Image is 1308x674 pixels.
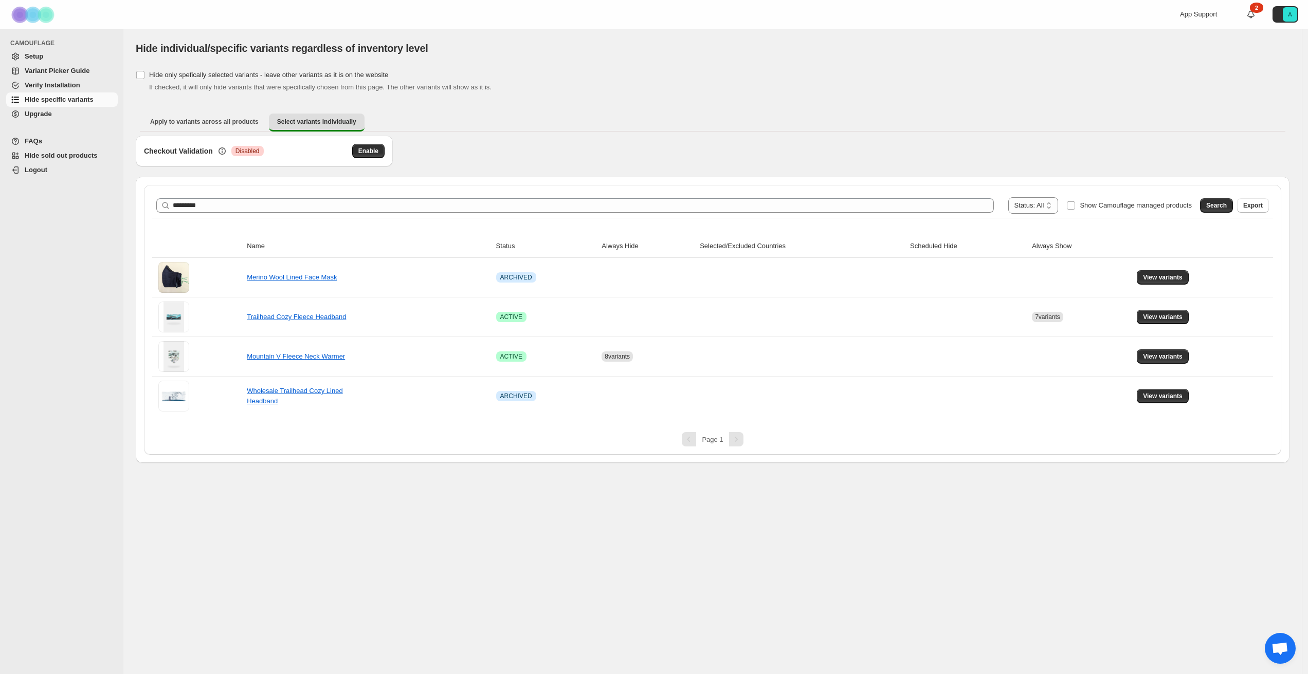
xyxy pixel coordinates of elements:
span: Hide individual/specific variants regardless of inventory level [136,43,428,54]
button: View variants [1137,270,1189,285]
button: Apply to variants across all products [142,114,267,130]
button: Select variants individually [269,114,365,132]
span: ARCHIVED [500,273,532,282]
span: ARCHIVED [500,392,532,400]
span: Disabled [235,147,260,155]
th: Scheduled Hide [907,235,1029,258]
span: Search [1206,201,1227,210]
a: Merino Wool Lined Face Mask [247,273,337,281]
a: Wholesale Trailhead Cozy Lined Headband [247,387,342,405]
span: Logout [25,166,47,174]
button: Export [1237,198,1269,213]
span: View variants [1143,273,1183,282]
a: FAQs [6,134,118,148]
a: Logout [6,163,118,177]
span: 8 variants [605,353,630,360]
a: Setup [6,49,118,64]
span: CAMOUFLAGE [10,39,118,47]
th: Always Show [1029,235,1134,258]
a: Variant Picker Guide [6,64,118,78]
span: Hide sold out products [25,152,98,159]
span: View variants [1143,392,1183,400]
span: Hide only spefically selected variants - leave other variants as it is on the website [149,71,388,79]
img: Merino Wool Lined Face Mask [158,262,189,293]
span: App Support [1180,10,1217,18]
span: Page 1 [702,436,723,443]
button: View variants [1137,349,1189,364]
span: Verify Installation [25,81,80,89]
div: 2 [1250,3,1263,13]
span: If checked, it will only hide variants that were specifically chosen from this page. The other va... [149,83,492,91]
button: Enable [352,144,385,158]
span: Show Camouflage managed products [1080,201,1192,209]
img: Camouflage [8,1,60,29]
span: Hide specific variants [25,96,94,103]
button: View variants [1137,389,1189,403]
button: Search [1200,198,1233,213]
span: Select variants individually [277,118,356,126]
span: Setup [25,52,43,60]
a: Hide sold out products [6,148,118,163]
span: Avatar with initials A [1283,7,1297,22]
span: Export [1243,201,1263,210]
nav: Pagination [152,432,1273,446]
a: 2 [1246,9,1256,20]
a: Upgrade [6,107,118,121]
div: Select variants individually [136,136,1289,463]
span: ACTIVE [500,313,522,321]
span: 7 variants [1035,313,1060,321]
th: Selected/Excluded Countries [697,235,907,258]
a: Verify Installation [6,78,118,92]
span: Variant Picker Guide [25,67,89,74]
text: A [1288,11,1292,17]
span: ACTIVE [500,352,522,361]
h3: Checkout Validation [144,146,213,156]
span: Apply to variants across all products [150,118,259,126]
span: View variants [1143,313,1183,321]
span: Upgrade [25,110,52,118]
th: Always Hide [598,235,697,258]
button: View variants [1137,310,1189,324]
span: Enable [358,147,378,155]
span: View variants [1143,352,1183,361]
div: Open chat [1265,633,1296,664]
button: Avatar with initials A [1273,6,1298,23]
a: Hide specific variants [6,92,118,107]
a: Mountain V Fleece Neck Warmer [247,352,345,360]
th: Status [493,235,599,258]
a: Trailhead Cozy Fleece Headband [247,313,346,321]
th: Name [244,235,493,258]
span: FAQs [25,137,42,145]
